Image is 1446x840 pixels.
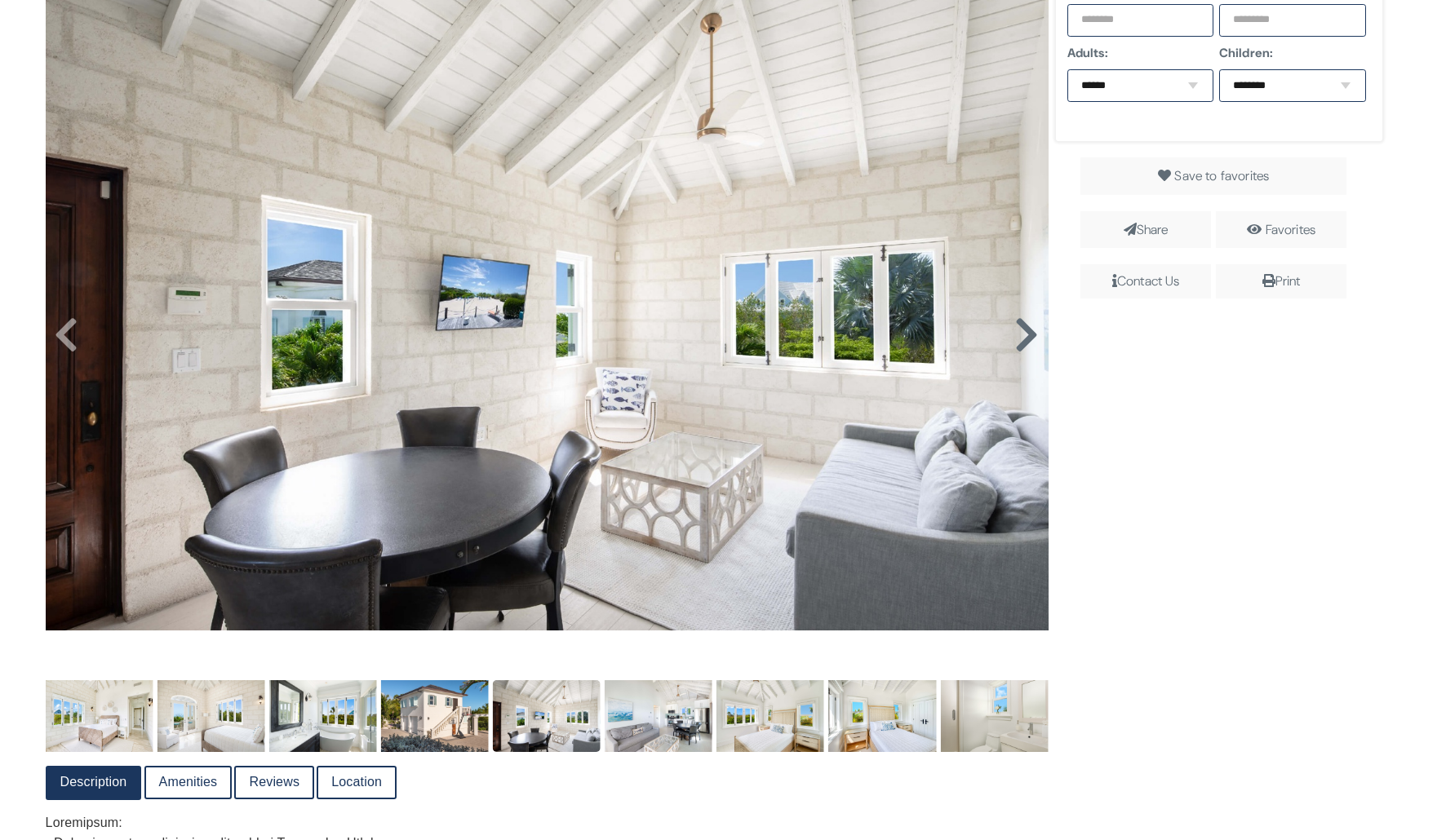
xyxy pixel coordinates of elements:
img: c86636d0-801f-4db9-b18f-193afa455ff8 [493,680,601,752]
img: 468a5fbe-3697-4d36-8150-c5f92d1705bd [940,680,1048,752]
img: ab205e7f-a11a-4503-aa2f-4ec7ea334698 [828,680,936,752]
img: db2b146f-b8a9-4362-9045-a5f92951275c [157,680,264,752]
a: Description [47,767,140,798]
img: 47dba71b-3957-443d-b2f0-83fab31948a2 [269,680,377,752]
a: Favorites [1266,221,1315,238]
a: Amenities [146,767,231,798]
span: Contact Us [1080,264,1211,298]
img: a6b3c401-b461-47ab-a086-95f1ccad3bcf [605,680,712,752]
a: Reviews [236,767,313,798]
div: Print [1222,271,1340,292]
img: 4d5051a9-4510-47ad-b0ce-0ccd1d924afa [45,680,153,752]
span: Save to favorites [1174,167,1269,184]
label: Children: [1219,43,1366,63]
img: 1ea14bc9-ee21-4f45-b83c-a77345f29986 [381,680,489,752]
a: Location [318,767,395,798]
label: Adults: [1067,43,1214,63]
span: Share [1080,211,1211,249]
img: b5ced7ef-cb7f-42cd-a77c-bd424420a117 [716,680,824,752]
